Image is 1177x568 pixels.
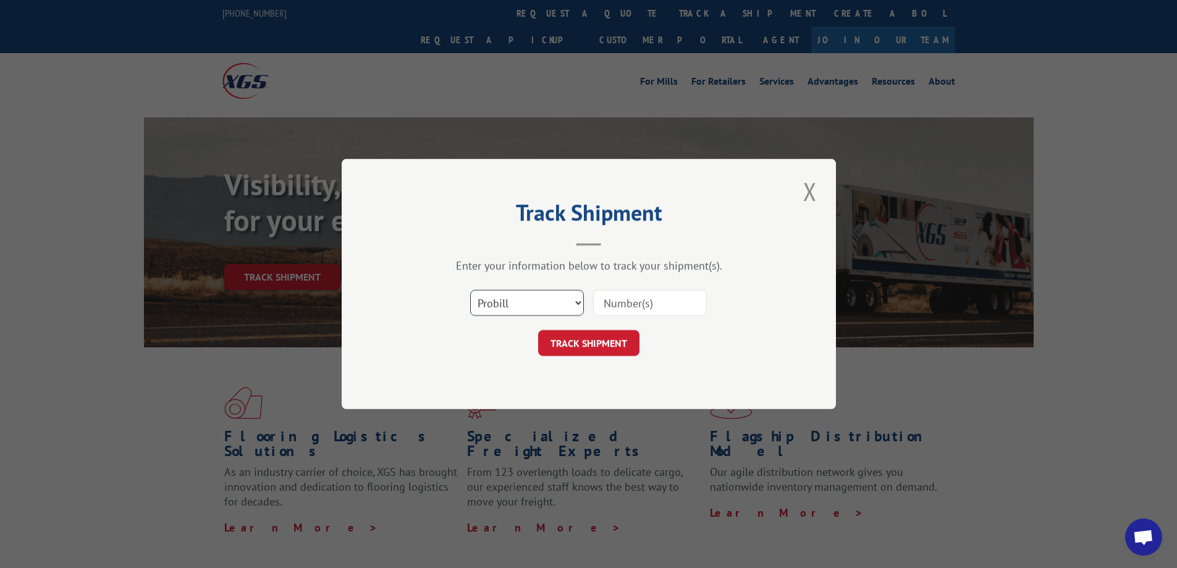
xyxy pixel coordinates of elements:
[403,258,774,273] div: Enter your information below to track your shipment(s).
[538,330,639,356] button: TRACK SHIPMENT
[593,290,707,316] input: Number(s)
[403,204,774,227] h2: Track Shipment
[799,174,821,208] button: Close modal
[1125,519,1162,556] a: Open chat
